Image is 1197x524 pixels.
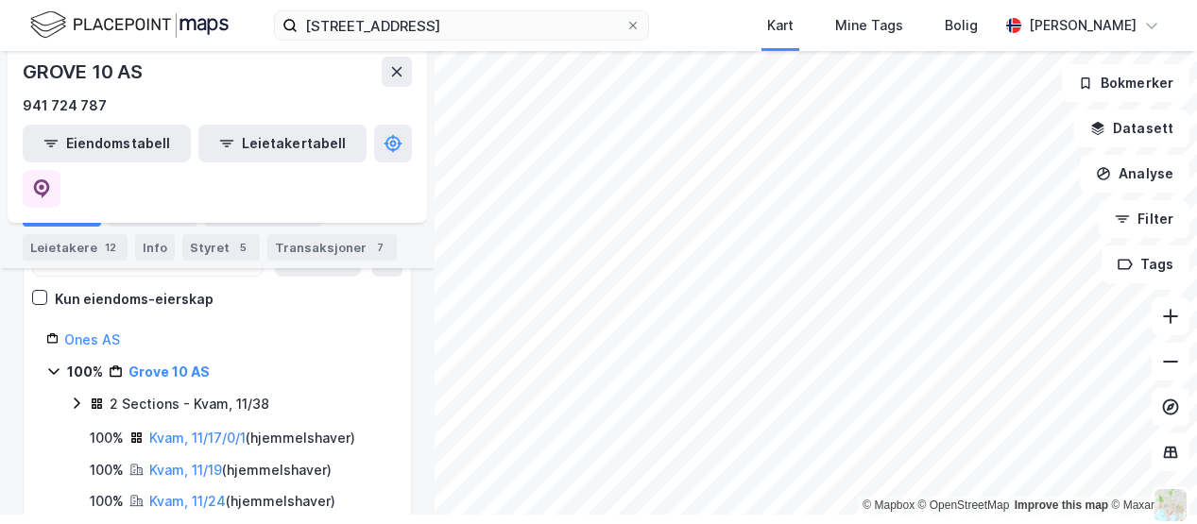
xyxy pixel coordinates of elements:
[149,427,355,449] div: ( hjemmelshaver )
[149,459,332,482] div: ( hjemmelshaver )
[835,14,903,37] div: Mine Tags
[182,234,260,261] div: Styret
[55,288,214,311] div: Kun eiendoms-eierskap
[863,499,915,512] a: Mapbox
[101,238,120,257] div: 12
[298,11,625,40] input: Søk på adresse, matrikkel, gårdeiere, leietakere eller personer
[1080,155,1189,193] button: Analyse
[90,459,124,482] div: 100%
[198,125,367,162] button: Leietakertabell
[1102,245,1189,283] button: Tags
[149,462,222,478] a: Kvam, 11/19
[90,427,124,449] div: 100%
[1062,64,1189,102] button: Bokmerker
[918,499,1010,512] a: OpenStreetMap
[64,331,120,347] a: Ones AS
[1103,433,1197,524] iframe: Chat Widget
[30,8,229,42] img: logo.f888ab2527a4732fd821a326f86c7f29.svg
[370,238,389,257] div: 7
[1029,14,1137,37] div: [PERSON_NAME]
[23,94,107,117] div: 941 724 787
[1015,499,1108,512] a: Improve this map
[90,490,124,513] div: 100%
[23,234,128,261] div: Leietakere
[23,125,191,162] button: Eiendomstabell
[767,14,794,37] div: Kart
[128,363,210,380] a: Grove 10 AS
[149,430,246,446] a: Kvam, 11/17/0/1
[149,490,335,513] div: ( hjemmelshaver )
[233,238,252,257] div: 5
[267,234,397,261] div: Transaksjoner
[149,493,226,509] a: Kvam, 11/24
[945,14,978,37] div: Bolig
[135,234,175,261] div: Info
[1103,433,1197,524] div: Kontrollprogram for chat
[23,57,146,87] div: GROVE 10 AS
[1099,200,1189,238] button: Filter
[1074,110,1189,147] button: Datasett
[110,393,269,415] div: 2 Sections - Kvam, 11/38
[67,361,103,383] div: 100%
